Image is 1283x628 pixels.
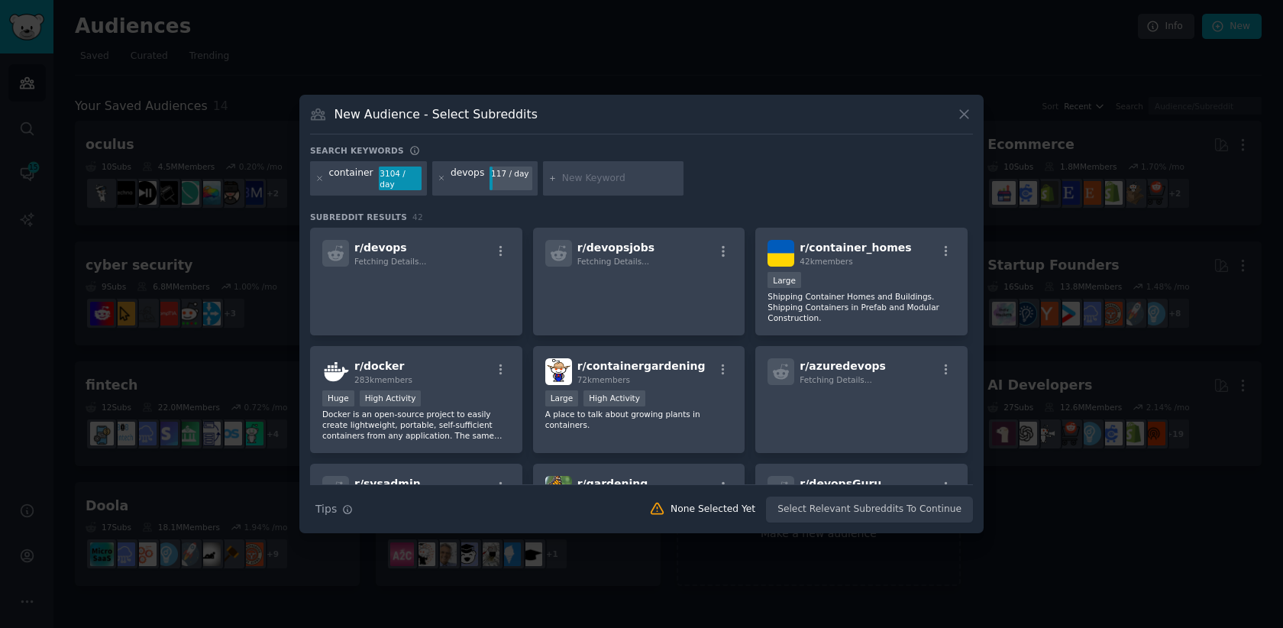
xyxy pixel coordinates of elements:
h3: Search keywords [310,145,404,156]
img: container_homes [768,240,794,267]
div: High Activity [583,390,645,406]
div: 117 / day [490,167,532,180]
span: r/ devopsGuru [800,477,881,490]
span: 283k members [354,375,412,384]
div: devops [451,167,484,191]
img: gardening [545,476,572,503]
div: None Selected Yet [671,503,755,516]
input: New Keyword [562,172,678,186]
span: r/ container_homes [800,241,911,254]
div: Large [545,390,579,406]
div: container [329,167,373,191]
span: 42 [412,212,423,222]
p: Docker is an open-source project to easily create lightweight, portable, self-sufficient containe... [322,409,510,441]
span: Tips [315,501,337,517]
span: 42k members [800,257,852,266]
span: r/ containergardening [577,360,706,372]
div: Large [768,272,801,288]
h3: New Audience - Select Subreddits [334,106,538,122]
div: Huge [322,390,354,406]
span: r/ devopsjobs [577,241,654,254]
span: Fetching Details... [800,375,871,384]
span: Fetching Details... [354,257,426,266]
span: r/ azuredevops [800,360,886,372]
img: docker [322,358,349,385]
p: Shipping Container Homes and Buildings. Shipping Containers in Prefab and Modular Construction. [768,291,955,323]
button: Tips [310,496,358,523]
span: r/ gardening [577,477,648,490]
div: High Activity [360,390,422,406]
span: r/ docker [354,360,404,372]
img: containergardening [545,358,572,385]
p: A place to talk about growing plants in containers. [545,409,733,430]
span: r/ sysadmin [354,477,421,490]
span: r/ devops [354,241,407,254]
span: Fetching Details... [577,257,649,266]
span: 72k members [577,375,630,384]
div: 3104 / day [379,167,422,191]
span: Subreddit Results [310,212,407,222]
